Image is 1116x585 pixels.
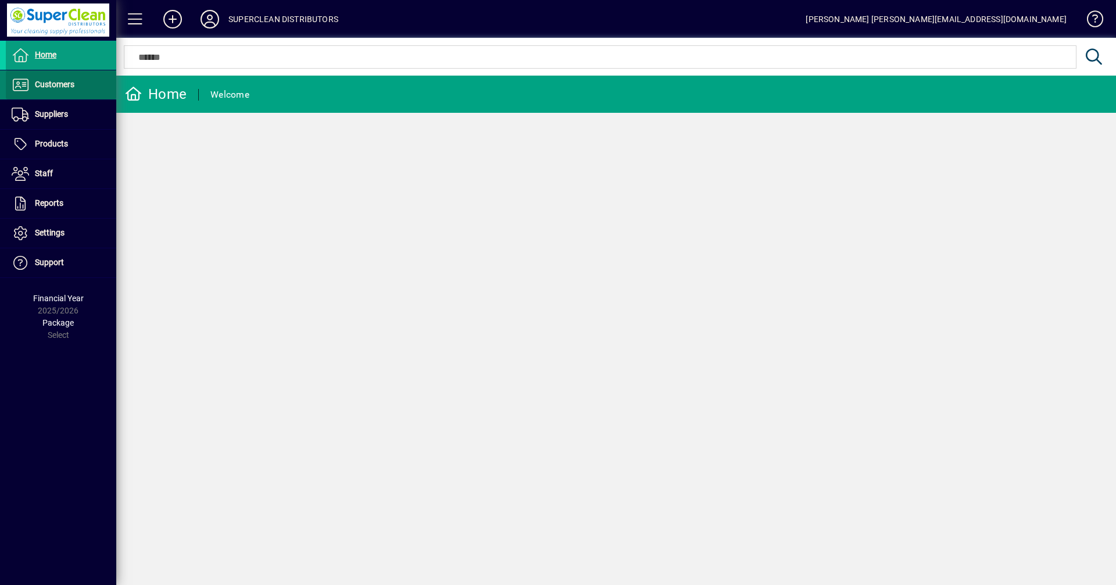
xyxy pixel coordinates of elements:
[125,85,187,104] div: Home
[191,9,228,30] button: Profile
[6,70,116,99] a: Customers
[35,80,74,89] span: Customers
[6,219,116,248] a: Settings
[35,109,68,119] span: Suppliers
[6,130,116,159] a: Products
[154,9,191,30] button: Add
[6,189,116,218] a: Reports
[35,198,63,208] span: Reports
[210,85,249,104] div: Welcome
[35,169,53,178] span: Staff
[806,10,1067,28] div: [PERSON_NAME] [PERSON_NAME][EMAIL_ADDRESS][DOMAIN_NAME]
[6,248,116,277] a: Support
[35,258,64,267] span: Support
[6,100,116,129] a: Suppliers
[228,10,338,28] div: SUPERCLEAN DISTRIBUTORS
[1078,2,1101,40] a: Knowledge Base
[35,228,65,237] span: Settings
[33,294,84,303] span: Financial Year
[6,159,116,188] a: Staff
[35,50,56,59] span: Home
[42,318,74,327] span: Package
[35,139,68,148] span: Products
